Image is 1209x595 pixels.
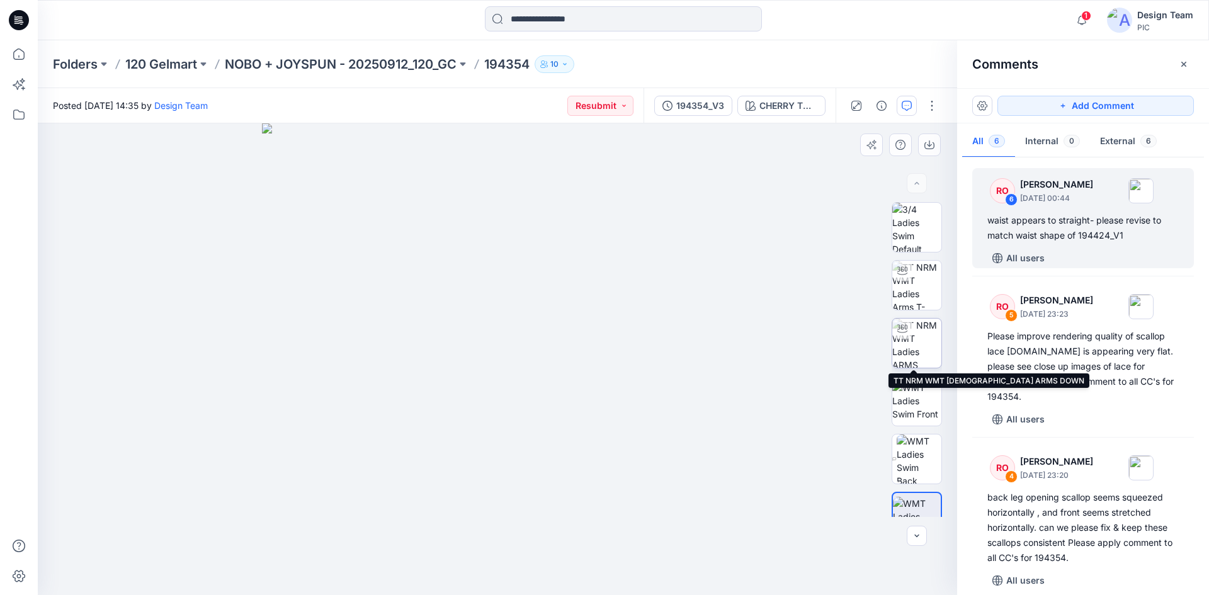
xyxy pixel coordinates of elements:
[654,96,732,116] button: 194354_V3
[987,213,1179,243] div: waist appears to straight- please revise to match waist shape of 194424_V1
[987,570,1050,591] button: All users
[125,55,197,73] a: 120 Gelmart
[484,55,530,73] p: 194354
[1005,309,1018,322] div: 5
[1006,573,1045,588] p: All users
[1020,177,1093,192] p: [PERSON_NAME]
[987,329,1179,404] div: Please improve rendering quality of scallop lace [DOMAIN_NAME] is appearing very flat. please see...
[1020,469,1093,482] p: [DATE] 23:20
[759,99,817,113] div: CHERRY TOMATO
[972,57,1038,72] h2: Comments
[1006,412,1045,427] p: All users
[892,319,941,368] img: TT NRM WMT Ladies ARMS DOWN
[1137,23,1193,32] div: PIC
[1015,126,1090,158] button: Internal
[987,490,1179,565] div: back leg opening scallop seems squeezed horizontally , and front seems stretched horizontally. ca...
[1064,135,1080,147] span: 0
[962,126,1015,158] button: All
[990,455,1015,480] div: RO
[53,55,98,73] a: Folders
[550,57,559,71] p: 10
[1020,308,1093,320] p: [DATE] 23:23
[987,409,1050,429] button: All users
[53,99,208,112] span: Posted [DATE] 14:35 by
[1140,135,1157,147] span: 6
[1006,251,1045,266] p: All users
[897,434,941,484] img: WMT Ladies Swim Back
[1107,8,1132,33] img: avatar
[225,55,457,73] a: NOBO + JOYSPUN - 20250912_120_GC
[1081,11,1091,21] span: 1
[892,203,941,252] img: 3/4 Ladies Swim Default
[990,178,1015,203] div: RO
[1090,126,1167,158] button: External
[997,96,1194,116] button: Add Comment
[989,135,1005,147] span: 6
[892,381,941,421] img: WMT Ladies Swim Front
[1137,8,1193,23] div: Design Team
[1020,454,1093,469] p: [PERSON_NAME]
[1005,193,1018,206] div: 6
[154,100,208,111] a: Design Team
[535,55,574,73] button: 10
[892,261,941,310] img: TT NRM WMT Ladies Arms T-POSE
[871,96,892,116] button: Details
[987,248,1050,268] button: All users
[1005,470,1018,483] div: 4
[990,294,1015,319] div: RO
[1020,192,1093,205] p: [DATE] 00:44
[262,123,734,595] img: eyJhbGciOiJIUzI1NiIsImtpZCI6IjAiLCJzbHQiOiJzZXMiLCJ0eXAiOiJKV1QifQ.eyJkYXRhIjp7InR5cGUiOiJzdG9yYW...
[893,497,941,536] img: WMT Ladies Swim Left
[737,96,826,116] button: CHERRY TOMATO
[676,99,724,113] div: 194354_V3
[1020,293,1093,308] p: [PERSON_NAME]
